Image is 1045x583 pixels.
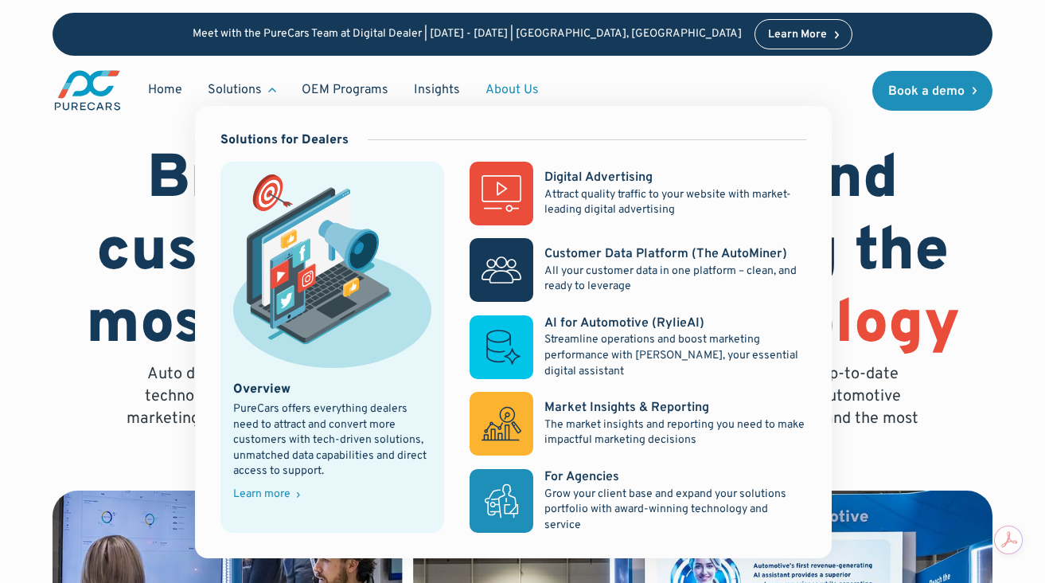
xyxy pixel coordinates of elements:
img: marketing illustration showing social media channels and campaigns [233,174,432,367]
div: Learn more [233,489,290,500]
div: Digital Advertising [544,169,653,186]
a: Market Insights & ReportingThe market insights and reporting you need to make impactful marketing... [470,392,805,456]
div: For Agencies [544,468,619,486]
p: Grow your client base and expand your solutions portfolio with award-winning technology and service [544,487,805,534]
p: Meet with the PureCars Team at Digital Dealer | [DATE] - [DATE] | [GEOGRAPHIC_DATA], [GEOGRAPHIC_... [193,28,742,41]
a: Customer Data Platform (The AutoMiner)All your customer data in one platform – clean, and ready t... [470,238,805,302]
a: AI for Automotive (RylieAI)Streamline operations and boost marketing performance with [PERSON_NAM... [470,315,805,379]
a: marketing illustration showing social media channels and campaignsOverviewPureCars offers everyth... [220,162,445,533]
a: Learn More [755,19,853,49]
a: About Us [473,75,552,105]
a: For AgenciesGrow your client base and expand your solutions portfolio with award-winning technolo... [470,468,805,533]
a: OEM Programs [289,75,401,105]
a: Book a demo [872,71,993,111]
div: Overview [233,381,290,398]
div: Market Insights & Reporting [544,399,709,417]
nav: Solutions [195,106,832,559]
p: Streamline operations and boost marketing performance with [PERSON_NAME], your essential digital ... [544,332,805,379]
a: main [53,68,123,112]
p: Attract quality traffic to your website with market-leading digital advertising [544,187,805,218]
p: The market insights and reporting you need to make impactful marketing decisions [544,417,805,448]
div: PureCars offers everything dealers need to attract and convert more customers with tech-driven so... [233,401,432,479]
div: Learn More [768,29,827,41]
h1: Bringing auto dealers and customers together using the most [53,145,993,363]
div: Solutions [195,75,289,105]
img: purecars logo [53,68,123,112]
div: Solutions [208,81,262,99]
a: Insights [401,75,473,105]
a: Home [135,75,195,105]
div: AI for Automotive (RylieAI) [544,315,704,332]
a: Digital AdvertisingAttract quality traffic to your website with market-leading digital advertising [470,162,805,225]
p: All your customer data in one platform – clean, and ready to leverage [544,264,805,295]
div: Customer Data Platform (The AutoMiner) [544,245,787,263]
div: Solutions for Dealers [220,131,349,149]
p: Auto dealers and customers have a lot of goals in common – both want the best ROI, the most up-to... [115,363,930,452]
div: Book a demo [888,85,965,98]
